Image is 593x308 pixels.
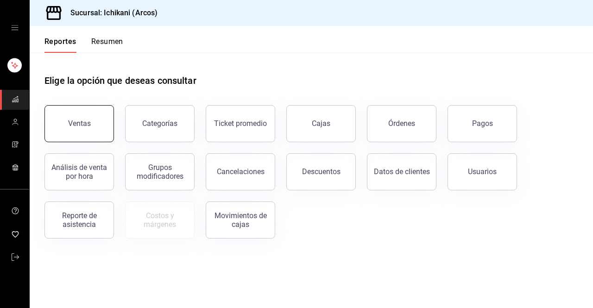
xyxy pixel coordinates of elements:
button: Análisis de venta por hora [44,153,114,190]
button: Reportes [44,37,76,53]
h3: Sucursal: Ichikani (Arcos) [63,7,158,19]
div: Reporte de asistencia [50,211,108,229]
button: Pagos [448,105,517,142]
div: Análisis de venta por hora [50,163,108,181]
button: open drawer [11,24,19,31]
button: Contrata inventarios para ver este reporte [125,201,195,239]
button: Ventas [44,105,114,142]
div: Descuentos [302,167,341,176]
button: Grupos modificadores [125,153,195,190]
button: Usuarios [448,153,517,190]
div: Costos y márgenes [131,211,189,229]
button: Reporte de asistencia [44,201,114,239]
div: Ticket promedio [214,119,267,128]
div: Grupos modificadores [131,163,189,181]
button: Resumen [91,37,123,53]
div: Datos de clientes [374,167,430,176]
div: navigation tabs [44,37,123,53]
button: Órdenes [367,105,436,142]
div: Categorías [142,119,177,128]
div: Usuarios [468,167,497,176]
h1: Elige la opción que deseas consultar [44,74,196,88]
button: Datos de clientes [367,153,436,190]
button: Movimientos de cajas [206,201,275,239]
button: Ticket promedio [206,105,275,142]
button: Descuentos [286,153,356,190]
button: Cancelaciones [206,153,275,190]
div: Pagos [472,119,493,128]
div: Cancelaciones [217,167,265,176]
button: Categorías [125,105,195,142]
div: Movimientos de cajas [212,211,269,229]
div: Ventas [68,119,91,128]
div: Órdenes [388,119,415,128]
div: Cajas [312,118,331,129]
a: Cajas [286,105,356,142]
